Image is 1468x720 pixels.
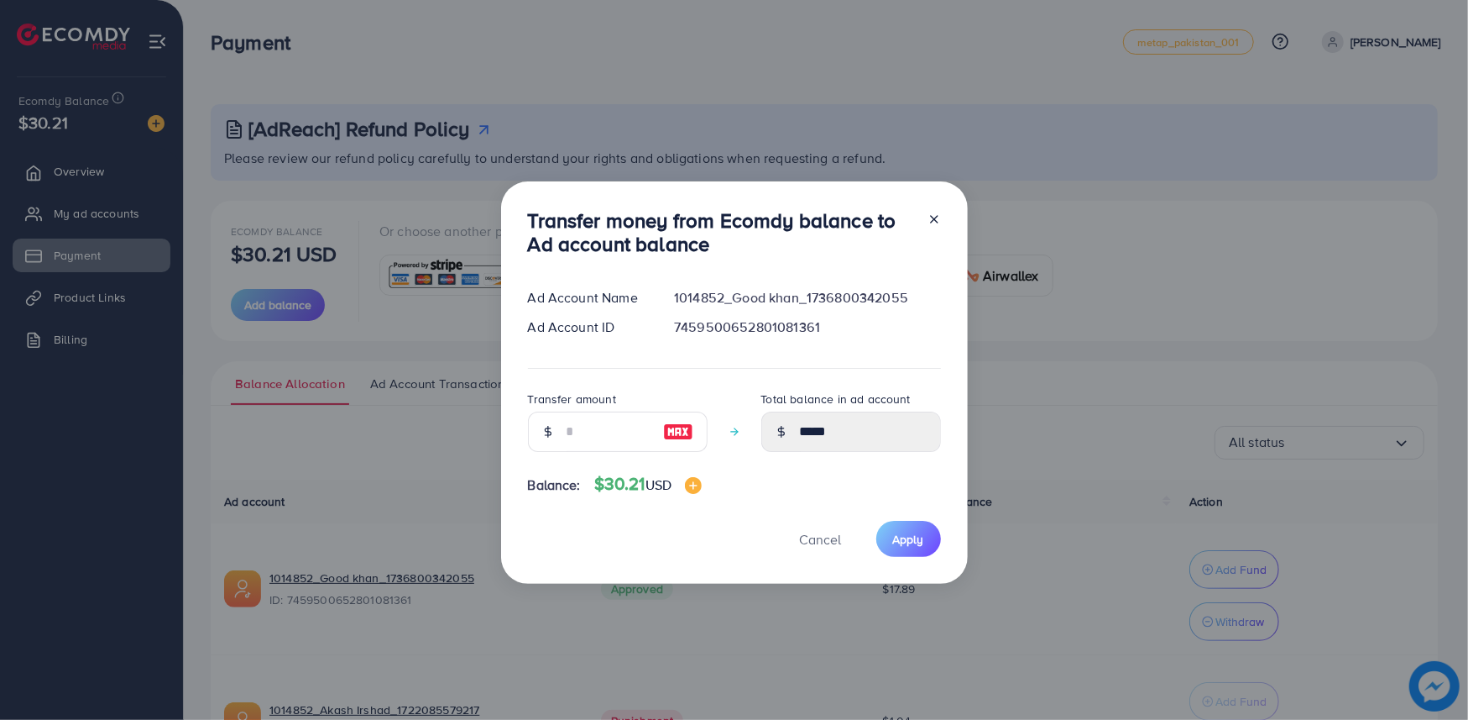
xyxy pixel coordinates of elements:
[661,288,953,307] div: 1014852_Good khan_1736800342055
[515,288,661,307] div: Ad Account Name
[876,521,941,557] button: Apply
[645,476,671,494] span: USD
[761,391,911,407] label: Total balance in ad account
[528,208,914,257] h3: Transfer money from Ecomdy balance to Ad account balance
[528,391,616,407] label: Transfer amount
[528,476,581,495] span: Balance:
[661,318,953,337] div: 7459500652801081361
[800,530,842,549] span: Cancel
[594,474,702,495] h4: $30.21
[893,531,924,548] span: Apply
[663,422,693,442] img: image
[685,477,702,494] img: image
[515,318,661,337] div: Ad Account ID
[779,521,863,557] button: Cancel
